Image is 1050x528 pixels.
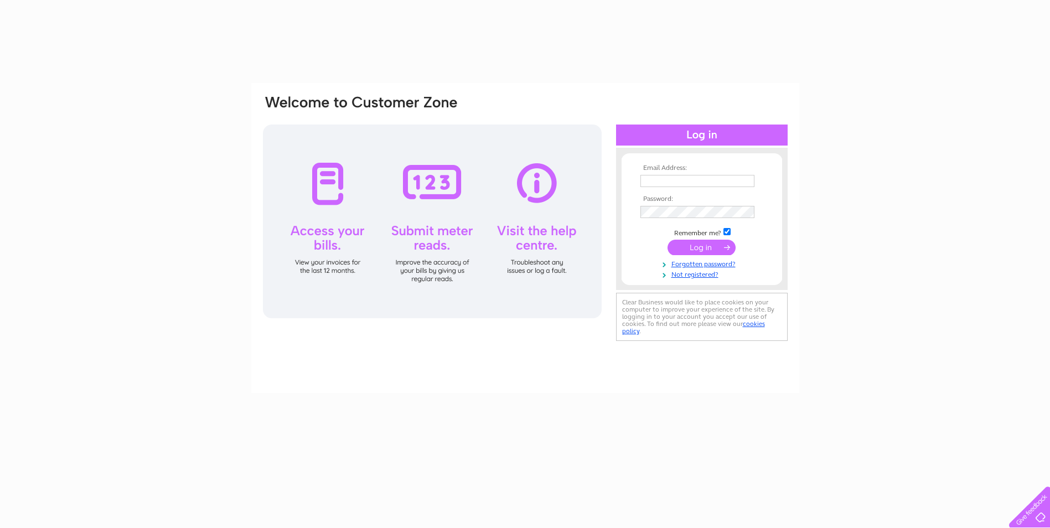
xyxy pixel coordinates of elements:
[622,320,765,335] a: cookies policy
[638,226,766,237] td: Remember me?
[640,258,766,268] a: Forgotten password?
[638,164,766,172] th: Email Address:
[616,293,788,341] div: Clear Business would like to place cookies on your computer to improve your experience of the sit...
[640,268,766,279] a: Not registered?
[668,240,736,255] input: Submit
[638,195,766,203] th: Password:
